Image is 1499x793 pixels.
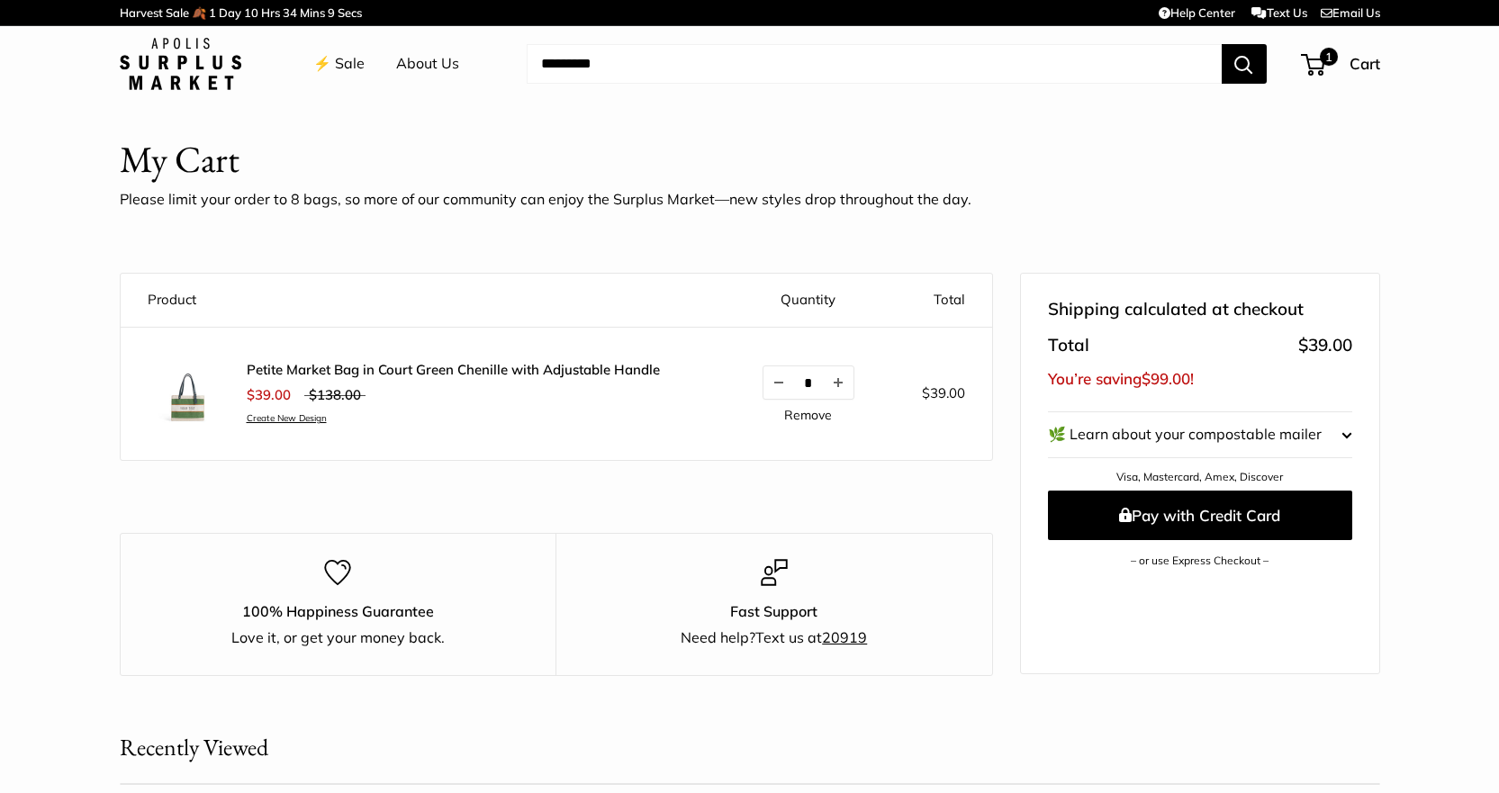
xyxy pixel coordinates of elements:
[120,186,971,213] p: Please limit your order to 8 bags, so more of our community can enjoy the Surplus Market—new styl...
[209,5,216,20] span: 1
[338,5,362,20] span: Secs
[120,38,241,90] img: Apolis: Surplus Market
[152,600,525,624] p: 100% Happiness Guarantee
[313,50,365,77] a: ⚡️ Sale
[283,5,297,20] span: 34
[309,386,361,403] span: $138.00
[1048,412,1352,457] button: 🌿 Learn about your compostable mailer
[300,5,325,20] span: Mins
[1298,334,1352,356] span: $39.00
[823,366,853,399] button: Increase quantity by 1
[247,412,660,424] a: Create New Design
[1048,293,1304,326] span: Shipping calculated at checkout
[328,5,335,20] span: 9
[120,133,239,186] h1: My Cart
[1116,470,1283,483] a: Visa, Mastercard, Amex, Discover
[244,5,258,20] span: 10
[822,628,867,646] u: 20919
[730,274,887,327] th: Quantity
[1159,5,1235,20] a: Help Center
[1048,598,1352,637] iframe: PayPal-paypal
[1048,491,1352,540] button: Pay with Credit Card
[1222,44,1267,84] button: Search
[1251,5,1306,20] a: Text Us
[763,366,794,399] button: Decrease quantity by 1
[1321,5,1380,20] a: Email Us
[121,274,730,327] th: Product
[396,50,459,77] a: About Us
[1131,554,1269,567] a: – or use Express Checkout –
[152,626,525,650] div: Love it, or get your money back.
[120,730,268,765] h2: Recently Viewed
[247,386,291,403] span: $39.00
[755,628,867,646] a: Text us at20919
[784,409,832,421] a: Remove
[527,44,1222,84] input: Search...
[1048,329,1089,362] span: Total
[219,5,241,20] span: Day
[1303,50,1380,78] a: 1 Cart
[1319,48,1337,66] span: 1
[588,626,961,650] div: Need help?
[261,5,280,20] span: Hrs
[588,600,961,624] p: Fast Support
[922,384,965,401] span: $39.00
[1350,54,1380,73] span: Cart
[887,274,991,327] th: Total
[247,361,660,379] a: Petite Market Bag in Court Green Chenille with Adjustable Handle
[794,375,823,391] input: Quantity
[1142,369,1190,388] span: $99.00
[1048,369,1194,388] span: You’re saving !
[148,351,229,432] img: description_Our very first Chenille-Jute Market bag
